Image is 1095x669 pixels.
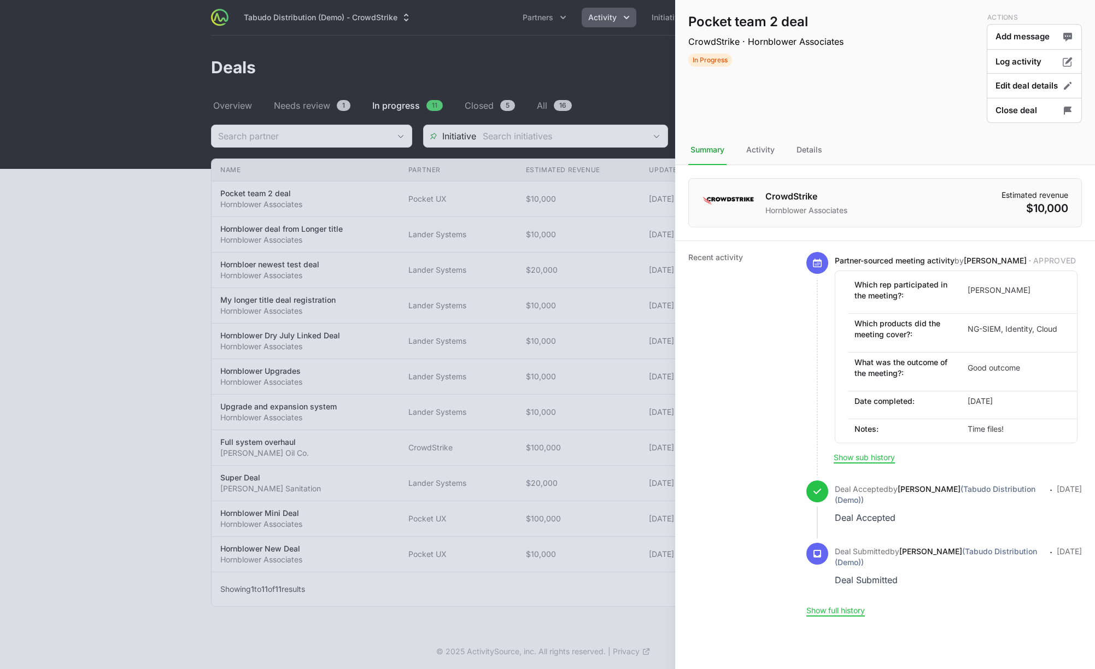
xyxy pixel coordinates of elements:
button: Show sub history [834,453,895,462]
span: Which products did the meeting cover?: [854,318,957,340]
a: [PERSON_NAME] [964,256,1027,265]
dt: Estimated revenue [1002,190,1068,201]
button: Edit deal details [987,73,1082,99]
span: · [1050,483,1052,525]
time: [DATE] [1057,484,1082,494]
ul: Activity history timeline [806,252,1082,605]
nav: Tabs [675,136,1095,165]
button: Add message [987,24,1082,50]
div: Deal actions [987,13,1082,122]
p: Hornblower Associates [765,205,847,216]
span: Notes: [854,424,957,435]
a: [PERSON_NAME](Tabudo Distribution (Demo)) [835,484,1035,504]
button: Log activity [987,49,1082,75]
p: CrowdStrike · Hornblower Associates [688,35,844,48]
span: · [1050,545,1052,588]
time: [DATE] [1057,547,1082,556]
span: · [1029,256,1076,265]
span: Deal Accepted [835,484,888,494]
img: CrowdStrike [702,190,754,212]
span: Date completed: [854,396,957,407]
p: by [835,255,1078,266]
dd: $10,000 [1002,201,1068,216]
h1: Pocket team 2 deal [688,13,844,31]
div: Details [794,136,824,165]
span: Good outcome [968,362,1070,373]
span: Time files! [968,424,1070,435]
p: by [835,546,1045,568]
button: Show full history [806,606,865,615]
div: Deal Submitted [835,572,1045,588]
div: Summary [688,136,727,165]
h1: CrowdStrike [765,190,847,203]
p: Actions [987,13,1082,22]
a: [PERSON_NAME](Tabudo Distribution (Demo)) [835,547,1037,567]
button: Close deal [987,98,1082,124]
span: Which rep participated in the meeting?: [854,279,957,301]
span: [DATE] [968,396,1070,407]
p: by [835,484,1045,506]
span: [PERSON_NAME] [968,285,1070,296]
span: What was the outcome of the meeting?: [854,357,957,379]
div: Deal Accepted [835,510,1045,525]
span: Deal Submitted [835,547,890,556]
span: Partner-sourced meeting activity [835,256,955,265]
span: NG-SIEM, Identity, Cloud [968,324,1070,334]
div: Activity [744,136,777,165]
span: Approved [1033,256,1076,265]
dt: Recent activity [688,252,793,616]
